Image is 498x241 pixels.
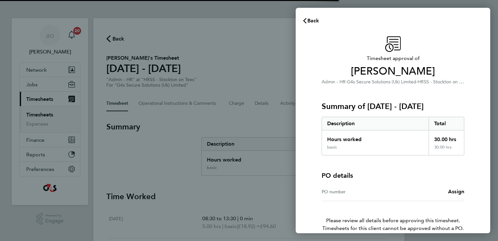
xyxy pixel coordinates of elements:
[418,78,468,85] span: HRSS - Stockton on Tees
[346,79,347,85] span: ·
[322,117,464,155] div: Summary of 18 - 24 Aug 2025
[296,14,326,27] button: Back
[347,79,416,85] span: G4s Secure Solutions (Uk) Limited
[322,65,464,78] span: [PERSON_NAME]
[429,145,464,155] div: 30.00 hrs
[322,117,429,130] div: Description
[429,130,464,145] div: 30.00 hrs
[322,130,429,145] div: Hours worked
[322,101,464,112] h3: Summary of [DATE] - [DATE]
[327,145,337,150] div: basic
[314,224,472,232] span: Timesheets for this client cannot be approved without a PO.
[448,188,464,196] a: Assign
[314,201,472,232] p: Please review all details before approving this timesheet.
[322,188,393,196] div: PO number
[322,171,353,180] h4: PO details
[307,18,319,24] span: Back
[322,54,464,62] span: Timesheet approval of
[416,79,418,85] span: ·
[322,79,346,85] span: Admin - HR
[429,117,464,130] div: Total
[448,188,464,195] span: Assign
